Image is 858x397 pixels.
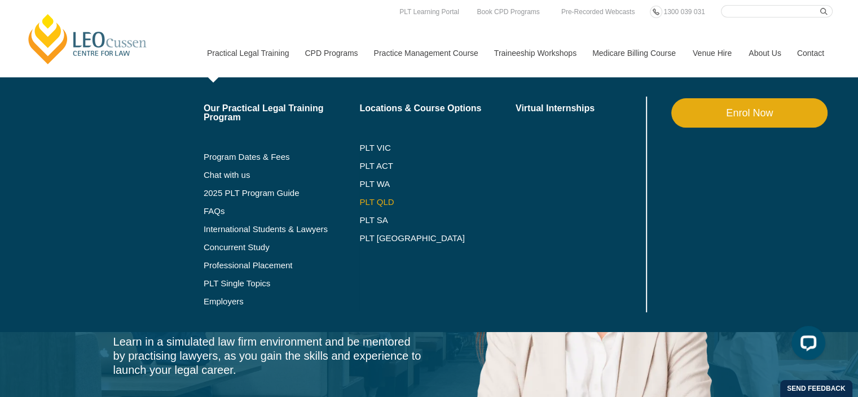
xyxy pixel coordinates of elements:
[359,162,516,171] a: PLT ACT
[366,29,486,77] a: Practice Management Course
[199,29,297,77] a: Practical Legal Training
[397,6,462,18] a: PLT Learning Portal
[359,198,516,207] a: PLT QLD
[204,152,360,162] a: Program Dates & Fees
[359,104,516,113] a: Locations & Course Options
[359,216,516,225] a: PLT SA
[663,8,705,16] span: 1300 039 031
[113,335,424,377] div: Learn in a simulated law firm environment and be mentored by practising lawyers, as you gain the ...
[782,321,830,369] iframe: LiveChat chat widget
[25,12,150,66] a: [PERSON_NAME] Centre for Law
[558,6,638,18] a: Pre-Recorded Webcasts
[661,6,707,18] a: 1300 039 031
[684,29,740,77] a: Venue Hire
[359,180,487,189] a: PLT WA
[204,261,360,270] a: Professional Placement
[789,29,833,77] a: Contact
[204,171,360,180] a: Chat with us
[584,29,684,77] a: Medicare Billing Course
[204,207,360,216] a: FAQs
[516,104,644,113] a: Virtual Internships
[359,234,516,243] a: PLT [GEOGRAPHIC_DATA]
[204,104,360,122] a: Our Practical Legal Training Program
[204,189,332,198] a: 2025 PLT Program Guide
[204,243,360,252] a: Concurrent Study
[671,98,828,128] a: Enrol Now
[474,6,542,18] a: Book CPD Programs
[740,29,789,77] a: About Us
[486,29,584,77] a: Traineeship Workshops
[204,297,360,306] a: Employers
[296,29,365,77] a: CPD Programs
[204,225,360,234] a: International Students & Lawyers
[359,143,516,152] a: PLT VIC
[204,279,360,288] a: PLT Single Topics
